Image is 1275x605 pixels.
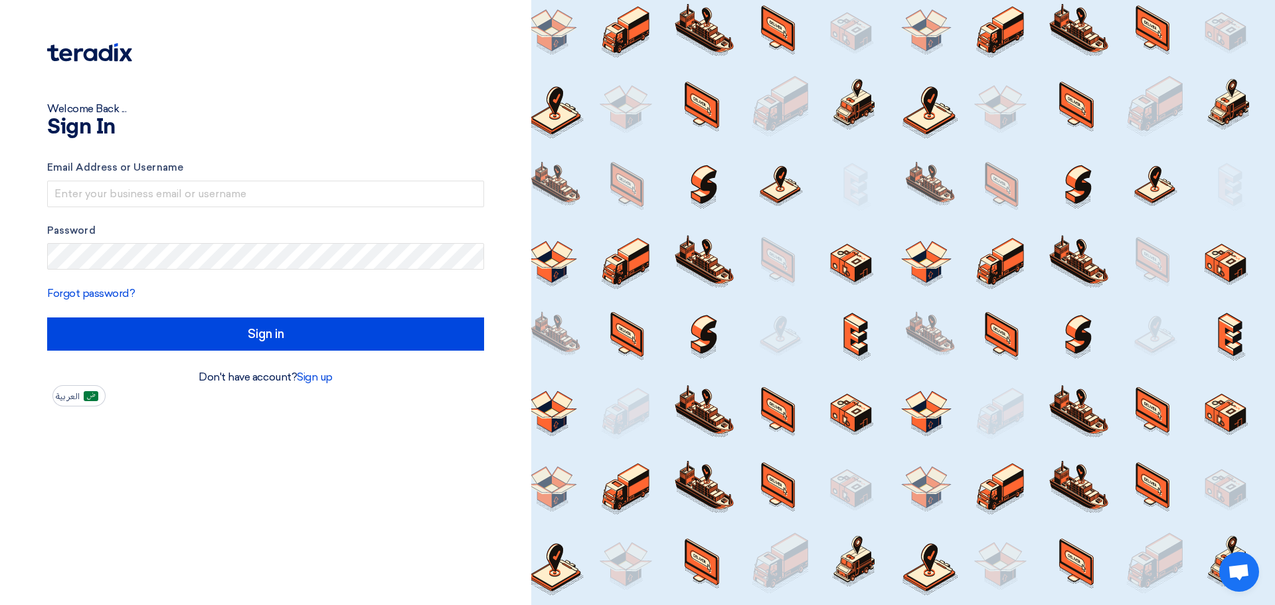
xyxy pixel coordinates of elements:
[47,287,135,300] a: Forgot password?
[47,160,484,175] label: Email Address or Username
[52,385,106,406] button: العربية
[47,101,484,117] div: Welcome Back ...
[84,391,98,401] img: ar-AR.png
[1219,552,1259,592] div: Open chat
[47,223,484,238] label: Password
[47,317,484,351] input: Sign in
[297,371,333,383] a: Sign up
[56,392,80,401] span: العربية
[47,43,132,62] img: Teradix logo
[47,181,484,207] input: Enter your business email or username
[47,369,484,385] div: Don't have account?
[47,117,484,138] h1: Sign In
